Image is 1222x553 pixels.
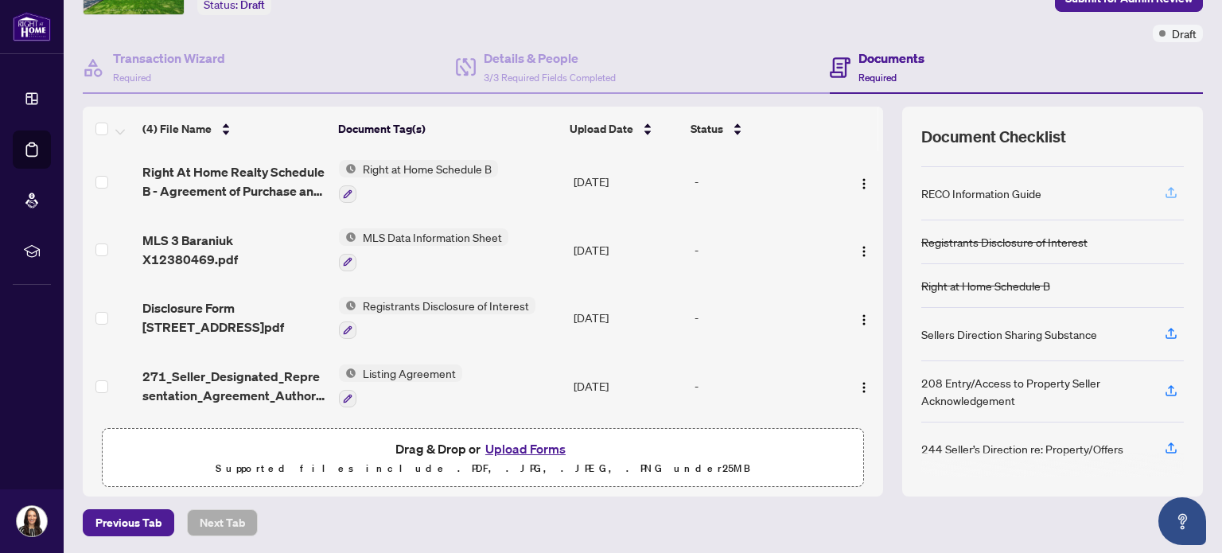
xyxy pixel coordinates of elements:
[851,373,877,399] button: Logo
[13,12,51,41] img: logo
[339,364,356,382] img: Status Icon
[484,49,616,68] h4: Details & People
[921,277,1050,294] div: Right at Home Schedule B
[1158,497,1206,545] button: Open asap
[858,313,870,326] img: Logo
[851,237,877,263] button: Logo
[95,510,162,535] span: Previous Tab
[921,185,1041,202] div: RECO Information Guide
[921,440,1123,458] div: 244 Seller’s Direction re: Property/Offers
[339,160,356,177] img: Status Icon
[339,297,356,314] img: Status Icon
[695,377,834,395] div: -
[339,297,535,340] button: Status IconRegistrants Disclosure of Interest
[851,305,877,330] button: Logo
[83,509,174,536] button: Previous Tab
[484,72,616,84] span: 3/3 Required Fields Completed
[187,509,258,536] button: Next Tab
[113,72,151,84] span: Required
[570,120,633,138] span: Upload Date
[339,364,462,407] button: Status IconListing Agreement
[567,216,689,284] td: [DATE]
[695,241,834,259] div: -
[339,228,508,271] button: Status IconMLS Data Information Sheet
[356,297,535,314] span: Registrants Disclosure of Interest
[563,107,684,151] th: Upload Date
[921,233,1088,251] div: Registrants Disclosure of Interest
[858,245,870,258] img: Logo
[695,309,834,326] div: -
[695,173,834,190] div: -
[921,374,1146,409] div: 208 Entry/Access to Property Seller Acknowledgement
[921,126,1066,148] span: Document Checklist
[691,120,723,138] span: Status
[332,107,563,151] th: Document Tag(s)
[356,160,498,177] span: Right at Home Schedule B
[136,107,332,151] th: (4) File Name
[395,438,570,459] span: Drag & Drop or
[567,147,689,216] td: [DATE]
[851,169,877,194] button: Logo
[567,284,689,352] td: [DATE]
[112,459,854,478] p: Supported files include .PDF, .JPG, .JPEG, .PNG under 25 MB
[567,352,689,420] td: [DATE]
[356,364,462,382] span: Listing Agreement
[103,429,863,488] span: Drag & Drop orUpload FormsSupported files include .PDF, .JPG, .JPEG, .PNG under25MB
[142,367,326,405] span: 271_Seller_Designated_Representation_Agreement_Authority_to_Offer_for_Sale_-_PropTx-[PERSON_NAME]...
[858,381,870,394] img: Logo
[921,325,1097,343] div: Sellers Direction Sharing Substance
[17,506,47,536] img: Profile Icon
[142,298,326,337] span: Disclosure Form [STREET_ADDRESS]pdf
[684,107,835,151] th: Status
[858,177,870,190] img: Logo
[858,49,924,68] h4: Documents
[481,438,570,459] button: Upload Forms
[339,160,498,203] button: Status IconRight at Home Schedule B
[142,162,326,201] span: Right At Home Realty Schedule B - Agreement of Purchase and Sale.pdf
[142,120,212,138] span: (4) File Name
[113,49,225,68] h4: Transaction Wizard
[142,231,326,269] span: MLS 3 Baraniuk X12380469.pdf
[339,228,356,246] img: Status Icon
[356,228,508,246] span: MLS Data Information Sheet
[1172,25,1197,42] span: Draft
[858,72,897,84] span: Required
